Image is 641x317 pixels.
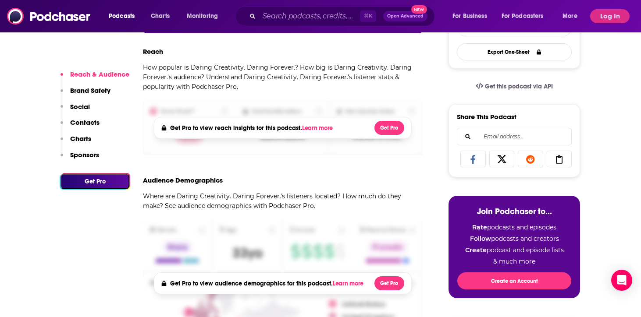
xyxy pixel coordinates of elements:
[489,151,515,167] a: Share on X/Twitter
[469,76,560,97] a: Get this podcast via API
[457,113,516,121] h3: Share This Podcast
[61,86,110,102] button: Brand Safety
[109,10,135,22] span: Podcasts
[457,128,572,145] div: Search followers
[496,9,556,23] button: open menu
[143,47,163,56] h3: Reach
[452,10,487,22] span: For Business
[170,124,335,132] h4: Get Pro to view reach insights for this podcast.
[61,151,99,167] button: Sponsors
[563,10,577,22] span: More
[457,43,572,60] button: Export One-Sheet
[411,5,427,14] span: New
[143,63,423,92] p: How popular is Daring Creativity. Daring Forever.? How big is Daring Creativity. Daring Forever.'...
[460,151,486,167] a: Share on Facebook
[61,118,100,134] button: Contacts
[374,121,404,135] button: Get Pro
[457,206,571,216] h3: Join Podchaser to...
[302,125,335,132] button: Learn more
[457,257,571,265] li: & much more
[333,280,366,287] button: Learn more
[70,151,99,159] p: Sponsors
[70,102,90,111] p: Social
[143,191,423,211] p: Where are Daring Creativity. Daring Forever.'s listeners located? How much do they make? See audi...
[464,128,564,145] input: Email address...
[502,10,544,22] span: For Podcasters
[61,174,129,189] button: Get Pro
[457,223,571,231] li: podcasts and episodes
[590,9,630,23] button: Log In
[383,11,427,21] button: Open AdvancedNew
[70,86,110,95] p: Brand Safety
[145,9,175,23] a: Charts
[485,83,553,90] span: Get this podcast via API
[457,235,571,243] li: podcasts and creators
[547,151,572,167] a: Copy Link
[103,9,146,23] button: open menu
[70,134,91,143] p: Charts
[181,9,229,23] button: open menu
[61,102,90,119] button: Social
[243,6,443,26] div: Search podcasts, credits, & more...
[470,235,491,243] strong: Follow
[360,11,376,22] span: ⌘ K
[70,70,129,78] p: Reach & Audience
[61,70,129,86] button: Reach & Audience
[387,14,424,18] span: Open Advanced
[611,270,632,291] div: Open Intercom Messenger
[170,280,366,287] h4: Get Pro to view audience demographics for this podcast.
[151,10,170,22] span: Charts
[61,134,91,151] button: Charts
[556,9,588,23] button: open menu
[518,151,543,167] a: Share on Reddit
[374,276,404,290] button: Get Pro
[465,246,487,254] strong: Create
[7,8,91,25] img: Podchaser - Follow, Share and Rate Podcasts
[472,223,487,231] strong: Rate
[187,10,218,22] span: Monitoring
[446,9,498,23] button: open menu
[143,176,223,184] h3: Audience Demographics
[457,272,571,289] button: Create an Account
[70,118,100,127] p: Contacts
[259,9,360,23] input: Search podcasts, credits, & more...
[457,246,571,254] li: podcast and episode lists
